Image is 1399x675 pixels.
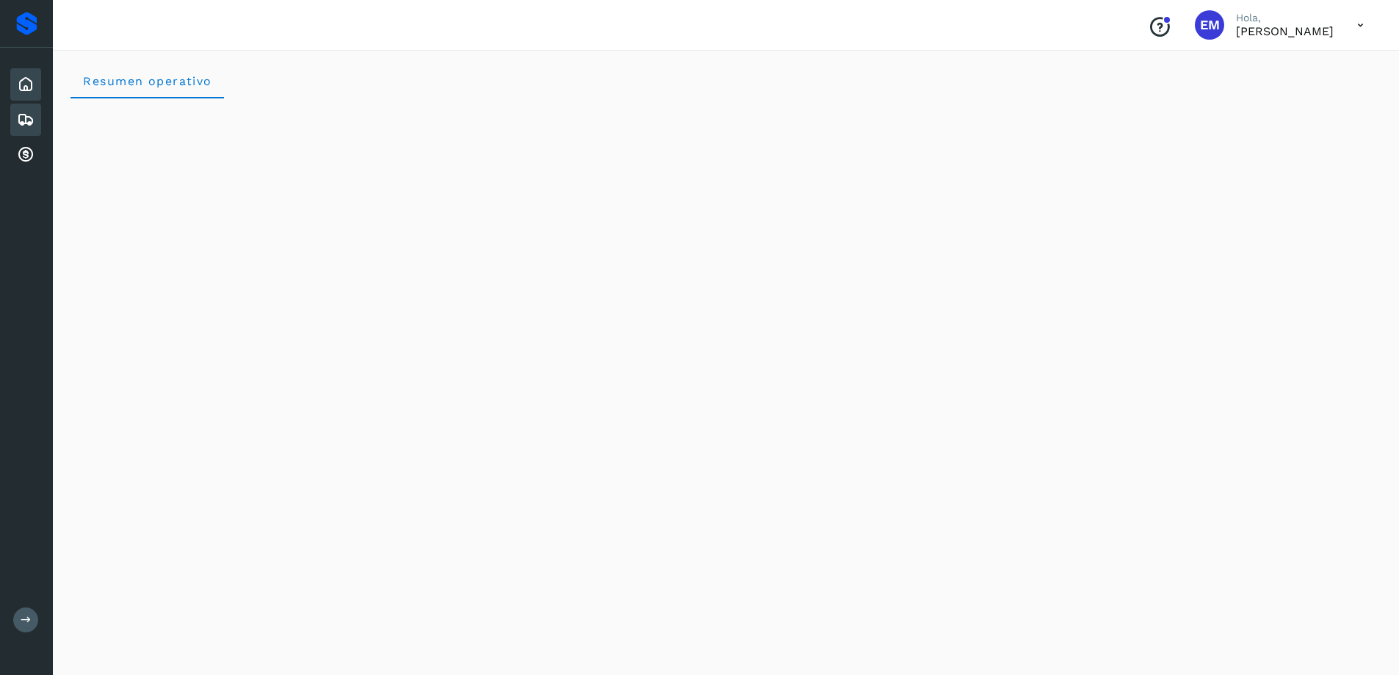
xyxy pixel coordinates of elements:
span: Resumen operativo [82,74,212,88]
div: Inicio [10,68,41,101]
div: Embarques [10,104,41,136]
p: Hola, [1236,12,1334,24]
div: Cuentas por cobrar [10,139,41,171]
p: ERIC MONDRAGON DELGADO [1236,24,1334,38]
